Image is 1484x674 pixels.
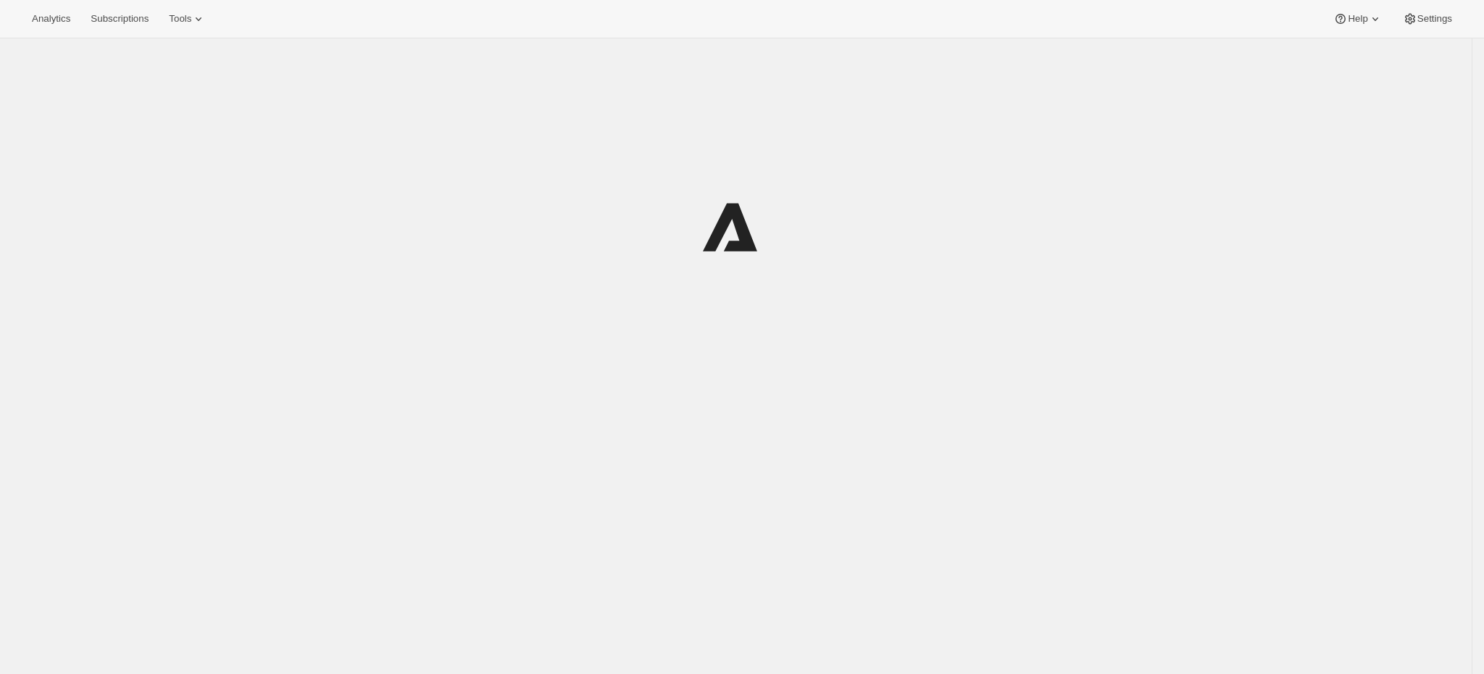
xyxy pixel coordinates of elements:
button: Tools [160,9,214,29]
button: Analytics [23,9,79,29]
span: Analytics [32,13,70,25]
span: Help [1348,13,1367,25]
button: Subscriptions [82,9,157,29]
span: Tools [169,13,191,25]
span: Settings [1417,13,1452,25]
span: Subscriptions [91,13,149,25]
button: Settings [1394,9,1461,29]
button: Help [1325,9,1391,29]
